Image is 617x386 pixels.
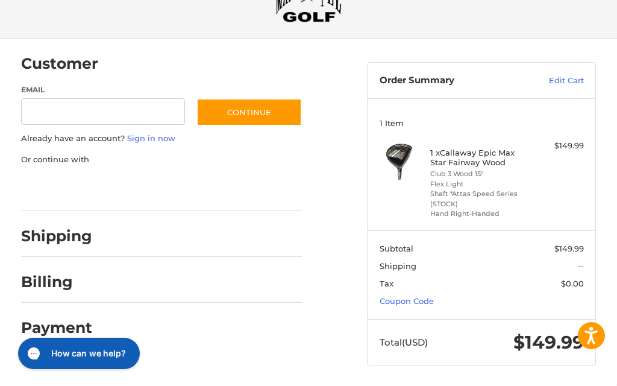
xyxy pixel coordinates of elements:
span: Subtotal [380,244,413,254]
h2: Payment [21,319,92,338]
iframe: PayPal-paypal [17,178,107,200]
label: Email [21,85,185,96]
iframe: PayPal-paylater [119,178,210,200]
span: $0.00 [561,279,584,289]
h2: Billing [21,273,92,292]
h2: Shipping [21,227,92,246]
div: $149.99 [533,141,584,153]
li: Shaft *Attas Speed Series (STOCK) [430,189,530,209]
a: Coupon Code [380,297,434,306]
a: Sign in now [127,134,175,144]
span: -- [578,262,584,271]
span: $149.99 [513,332,584,354]
li: Flex Light [430,180,530,190]
h3: Order Summary [380,75,519,87]
span: $149.99 [554,244,584,254]
li: Club 3 Wood 15° [430,169,530,180]
h3: 1 Item [380,119,584,128]
span: Total (USD) [380,337,428,349]
h4: 1 x Callaway Epic Max Star Fairway Wood [430,148,530,168]
button: Continue [196,99,302,127]
li: Hand Right-Handed [430,209,530,220]
h2: Customer [21,55,98,74]
iframe: Gorgias live chat messenger [12,334,143,374]
span: Tax [380,279,393,289]
p: Or continue with [21,154,302,166]
span: Shipping [380,262,416,271]
p: Already have an account? [21,133,302,145]
a: Edit Cart [519,75,584,87]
